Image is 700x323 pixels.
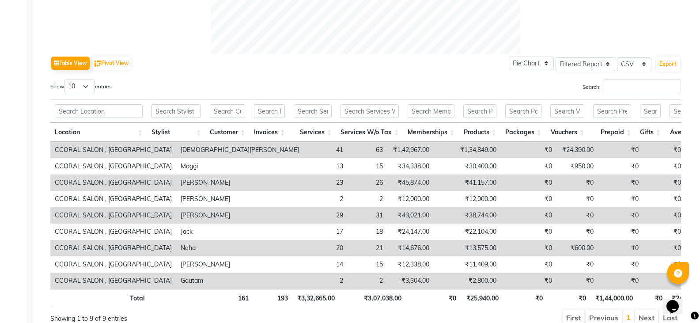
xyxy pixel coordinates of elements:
th: Location: activate to sort column ascending [50,123,147,142]
td: CCORAL SALON , [GEOGRAPHIC_DATA] [50,191,176,207]
td: ₹0 [643,240,685,256]
td: ₹0 [598,142,643,158]
th: Memberships: activate to sort column ascending [403,123,459,142]
input: Search Services [294,104,332,118]
td: ₹14,676.00 [387,240,434,256]
td: ₹0 [643,142,685,158]
td: ₹38,744.00 [434,207,501,224]
th: Invoices: activate to sort column ascending [250,123,289,142]
td: 15 [348,256,387,273]
td: ₹22,104.00 [434,224,501,240]
td: 14 [303,256,348,273]
td: ₹0 [501,158,556,175]
td: 2 [348,273,387,289]
td: 2 [303,273,348,289]
button: Table View [51,57,90,70]
input: Search Packages [505,104,541,118]
td: ₹0 [556,207,598,224]
th: Gifts: activate to sort column ascending [636,123,665,142]
th: 193 [253,289,293,306]
button: Pivot View [92,57,131,70]
th: ₹0 [637,289,667,306]
input: Search Invoices [254,104,285,118]
input: Search: [604,80,681,93]
td: ₹0 [501,240,556,256]
td: CCORAL SALON , [GEOGRAPHIC_DATA] [50,158,176,175]
input: Search Products [463,104,496,118]
td: ₹1,34,849.00 [434,142,501,158]
td: [PERSON_NAME] [176,175,303,191]
td: ₹0 [598,224,643,240]
td: ₹12,000.00 [434,191,501,207]
td: 20 [303,240,348,256]
td: ₹30,400.00 [434,158,501,175]
a: 1 [626,313,631,322]
button: Export [656,57,680,72]
th: ₹0 [503,289,548,306]
td: ₹0 [556,175,598,191]
td: 13 [303,158,348,175]
td: 18 [348,224,387,240]
td: 2 [348,191,387,207]
td: 29 [303,207,348,224]
td: 17 [303,224,348,240]
td: ₹0 [598,256,643,273]
th: Packages: activate to sort column ascending [501,123,546,142]
select: Showentries [64,80,95,93]
td: ₹45,874.00 [387,175,434,191]
th: Vouchers: activate to sort column ascending [546,123,589,142]
iframe: chat widget [663,288,691,314]
td: ₹11,409.00 [434,256,501,273]
td: ₹0 [501,207,556,224]
td: Jack [176,224,303,240]
td: ₹2,800.00 [434,273,501,289]
td: 21 [348,240,387,256]
td: ₹0 [598,191,643,207]
td: [DEMOGRAPHIC_DATA][PERSON_NAME] [176,142,303,158]
td: ₹0 [643,256,685,273]
td: ₹3,304.00 [387,273,434,289]
td: ₹13,575.00 [434,240,501,256]
td: ₹0 [598,273,643,289]
td: CCORAL SALON , [GEOGRAPHIC_DATA] [50,207,176,224]
td: 23 [303,175,348,191]
td: [PERSON_NAME] [176,207,303,224]
td: ₹12,338.00 [387,256,434,273]
td: 26 [348,175,387,191]
td: CCORAL SALON , [GEOGRAPHIC_DATA] [50,256,176,273]
td: ₹0 [598,175,643,191]
td: ₹0 [598,240,643,256]
td: Neha [176,240,303,256]
td: ₹0 [501,142,556,158]
th: Products: activate to sort column ascending [459,123,501,142]
td: CCORAL SALON , [GEOGRAPHIC_DATA] [50,224,176,240]
input: Search Services W/o Tax [341,104,399,118]
img: pivot.png [95,61,101,67]
td: ₹0 [501,224,556,240]
td: CCORAL SALON , [GEOGRAPHIC_DATA] [50,142,176,158]
td: ₹0 [501,256,556,273]
td: ₹0 [556,191,598,207]
th: ₹1,44,000.00 [590,289,637,306]
td: ₹0 [643,224,685,240]
td: ₹0 [556,224,598,240]
td: ₹0 [598,207,643,224]
th: ₹0 [547,289,590,306]
td: ₹600.00 [556,240,598,256]
td: 41 [303,142,348,158]
td: ₹0 [556,273,598,289]
td: ₹0 [643,158,685,175]
td: 15 [348,158,387,175]
th: Total [50,289,149,306]
td: ₹12,000.00 [387,191,434,207]
td: 2 [303,191,348,207]
th: Stylist: activate to sort column ascending [147,123,205,142]
th: Services: activate to sort column ascending [289,123,336,142]
th: ₹3,32,665.00 [292,289,339,306]
input: Search Stylist [151,104,201,118]
th: Services W/o Tax: activate to sort column ascending [336,123,403,142]
td: ₹0 [501,191,556,207]
label: Show entries [50,80,112,93]
th: ₹0 [406,289,461,306]
td: ₹0 [643,191,685,207]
